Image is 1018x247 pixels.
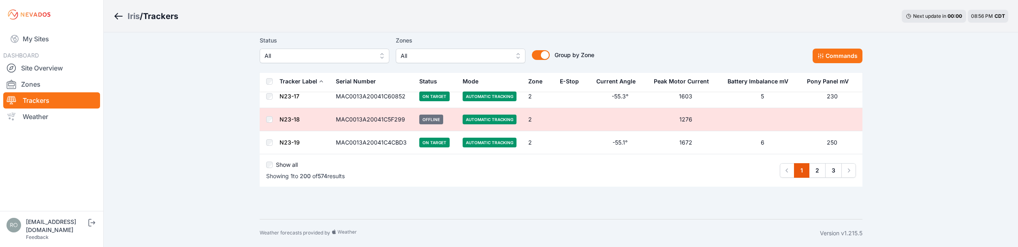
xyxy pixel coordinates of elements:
[523,85,555,108] td: 2
[3,29,100,49] a: My Sites
[336,77,376,85] div: Serial Number
[995,13,1005,19] span: CDT
[523,108,555,131] td: 2
[280,72,324,91] button: Tracker Label
[528,77,542,85] div: Zone
[591,85,649,108] td: -55.3°
[825,163,842,178] a: 3
[463,115,516,124] span: Automatic Tracking
[813,49,862,63] button: Commands
[596,77,636,85] div: Current Angle
[260,49,389,63] button: All
[26,218,87,234] div: [EMAIL_ADDRESS][DOMAIN_NAME]
[649,108,723,131] td: 1276
[528,72,549,91] button: Zone
[260,229,820,237] div: Weather forecasts provided by
[419,72,444,91] button: Status
[419,77,437,85] div: Status
[401,51,509,61] span: All
[6,8,52,21] img: Nevados
[802,131,862,154] td: 250
[336,72,382,91] button: Serial Number
[331,85,415,108] td: MAC0013A20041C60852
[560,72,585,91] button: E-Stop
[331,131,415,154] td: MAC0013A20041C4CBD3
[463,92,516,101] span: Automatic Tracking
[290,172,293,179] span: 1
[280,139,300,146] a: N23-19
[276,161,298,169] label: Show all
[807,77,849,85] div: Pony Panel mV
[723,131,802,154] td: 6
[3,52,39,59] span: DASHBOARD
[649,131,723,154] td: 1672
[728,77,788,85] div: Battery Imbalance mV
[809,163,826,178] a: 2
[555,51,594,58] span: Group by Zone
[820,229,862,237] div: Version v1.215.5
[3,92,100,109] a: Trackers
[654,77,709,85] div: Peak Motor Current
[802,85,862,108] td: 230
[419,115,443,124] span: Offline
[948,13,962,19] div: 00 : 00
[463,138,516,147] span: Automatic Tracking
[318,172,327,179] span: 574
[3,109,100,125] a: Weather
[654,72,715,91] button: Peak Motor Current
[419,138,450,147] span: On Target
[723,85,802,108] td: 5
[3,60,100,76] a: Site Overview
[560,77,579,85] div: E-Stop
[591,131,649,154] td: -55.1°
[396,49,525,63] button: All
[728,72,795,91] button: Battery Imbalance mV
[596,72,642,91] button: Current Angle
[419,92,450,101] span: On Target
[260,36,389,45] label: Status
[140,11,143,22] span: /
[523,131,555,154] td: 2
[280,77,317,85] div: Tracker Label
[913,13,946,19] span: Next update in
[649,85,723,108] td: 1603
[3,76,100,92] a: Zones
[26,234,49,240] a: Feedback
[794,163,809,178] a: 1
[280,93,299,100] a: N23-17
[971,13,993,19] span: 08:56 PM
[143,11,178,22] h3: Trackers
[266,172,345,180] p: Showing to of results
[396,36,525,45] label: Zones
[463,72,485,91] button: Mode
[807,72,855,91] button: Pony Panel mV
[265,51,373,61] span: All
[113,6,178,27] nav: Breadcrumb
[128,11,140,22] a: Iris
[331,108,415,131] td: MAC0013A20041C5F299
[780,163,856,178] nav: Pagination
[280,116,300,123] a: N23-18
[300,172,311,179] span: 200
[463,77,478,85] div: Mode
[6,218,21,232] img: rono@prim.com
